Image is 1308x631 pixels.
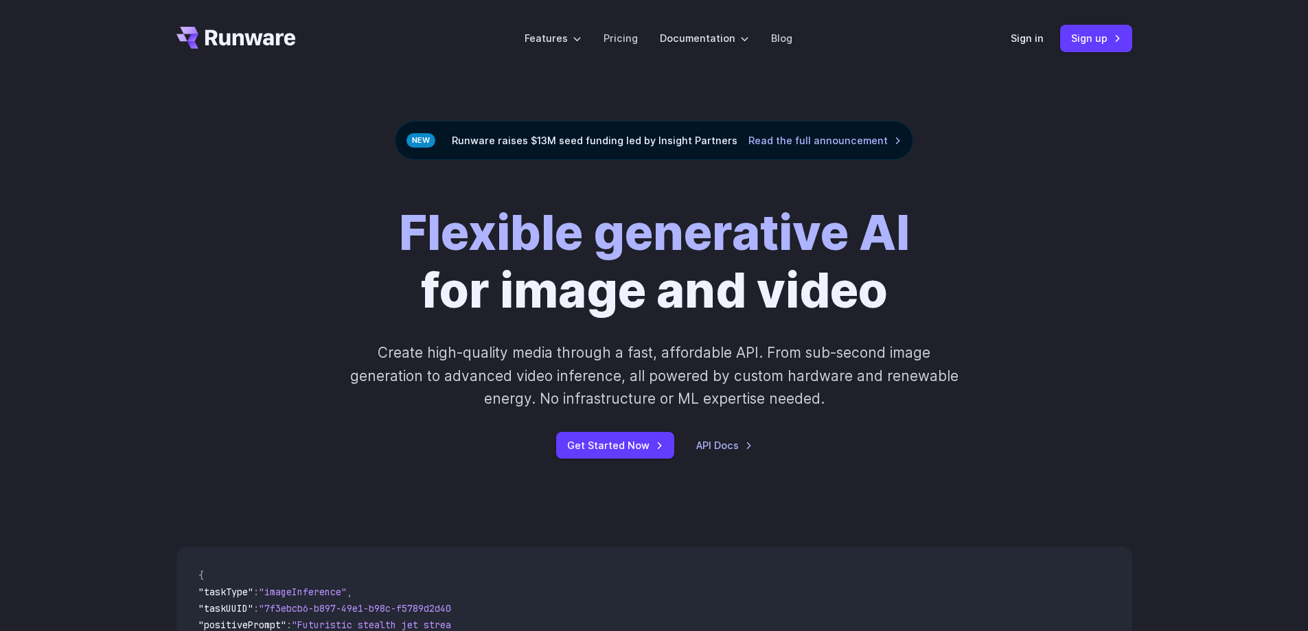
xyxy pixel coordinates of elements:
[399,204,910,319] h1: for image and video
[395,121,913,160] div: Runware raises $13M seed funding led by Insight Partners
[198,602,253,615] span: "taskUUID"
[1060,25,1132,51] a: Sign up
[696,437,753,453] a: API Docs
[176,27,296,49] a: Go to /
[253,586,259,598] span: :
[259,586,347,598] span: "imageInference"
[604,30,638,46] a: Pricing
[399,203,910,262] strong: Flexible generative AI
[556,432,674,459] a: Get Started Now
[198,569,204,582] span: {
[253,602,259,615] span: :
[347,586,352,598] span: ,
[198,586,253,598] span: "taskType"
[292,619,792,631] span: "Futuristic stealth jet streaking through a neon-lit cityscape with glowing purple exhaust"
[771,30,792,46] a: Blog
[286,619,292,631] span: :
[748,133,902,148] a: Read the full announcement
[1011,30,1044,46] a: Sign in
[259,602,468,615] span: "7f3ebcb6-b897-49e1-b98c-f5789d2d40d7"
[348,341,960,410] p: Create high-quality media through a fast, affordable API. From sub-second image generation to adv...
[198,619,286,631] span: "positivePrompt"
[525,30,582,46] label: Features
[660,30,749,46] label: Documentation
